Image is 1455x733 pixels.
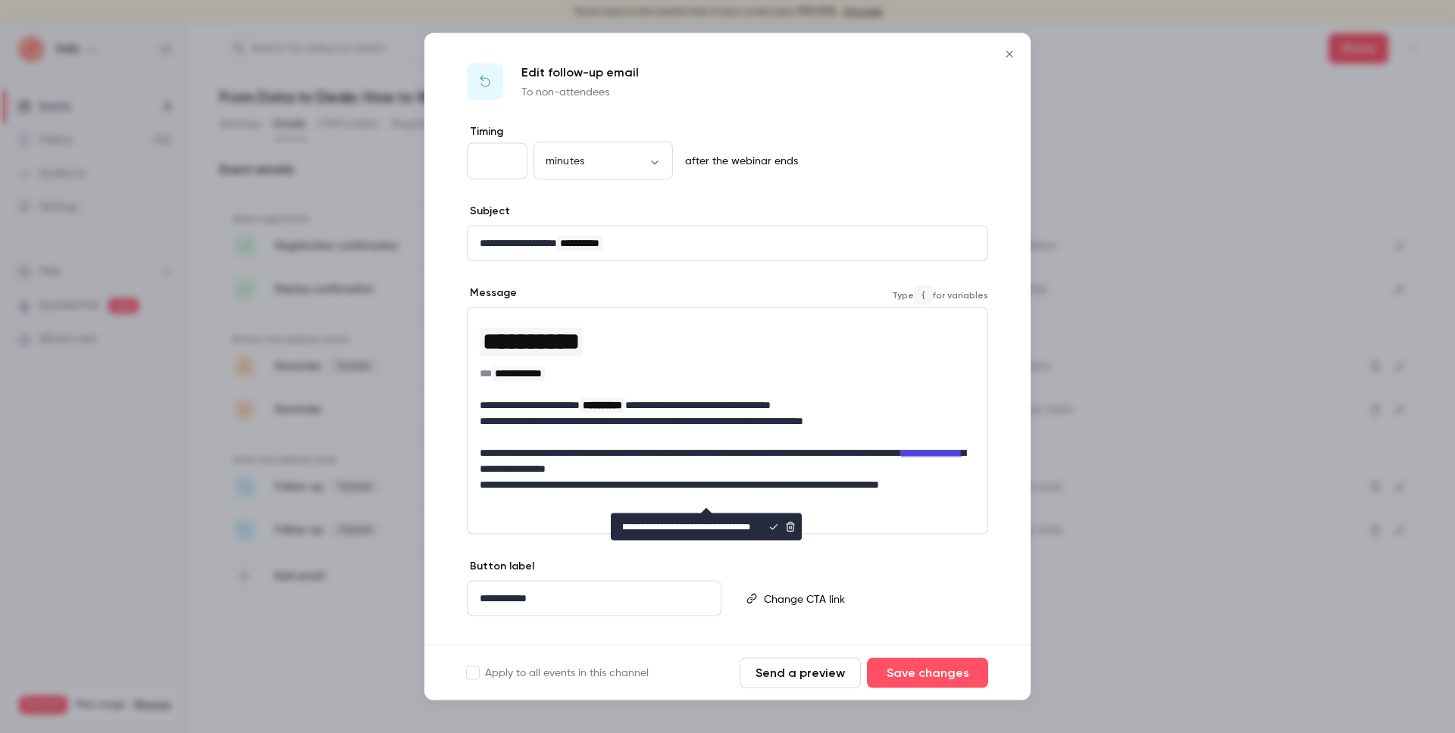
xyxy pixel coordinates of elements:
button: Save changes [867,658,988,688]
div: minutes [533,153,673,168]
p: after the webinar ends [679,154,798,169]
div: editor [468,226,987,260]
button: Send a preview [740,658,861,688]
label: Button label [467,559,534,574]
label: Timing [467,124,988,139]
label: Apply to all events in this channel [467,666,649,681]
code: { [914,285,932,304]
p: To non-attendees [521,85,639,100]
p: Edit follow-up email [521,64,639,82]
div: editor [468,582,721,616]
label: Message [467,285,517,301]
button: Close [994,39,1025,70]
div: editor [468,308,987,518]
div: editor [758,582,987,616]
span: Type for variables [892,285,988,304]
label: Subject [467,204,510,219]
